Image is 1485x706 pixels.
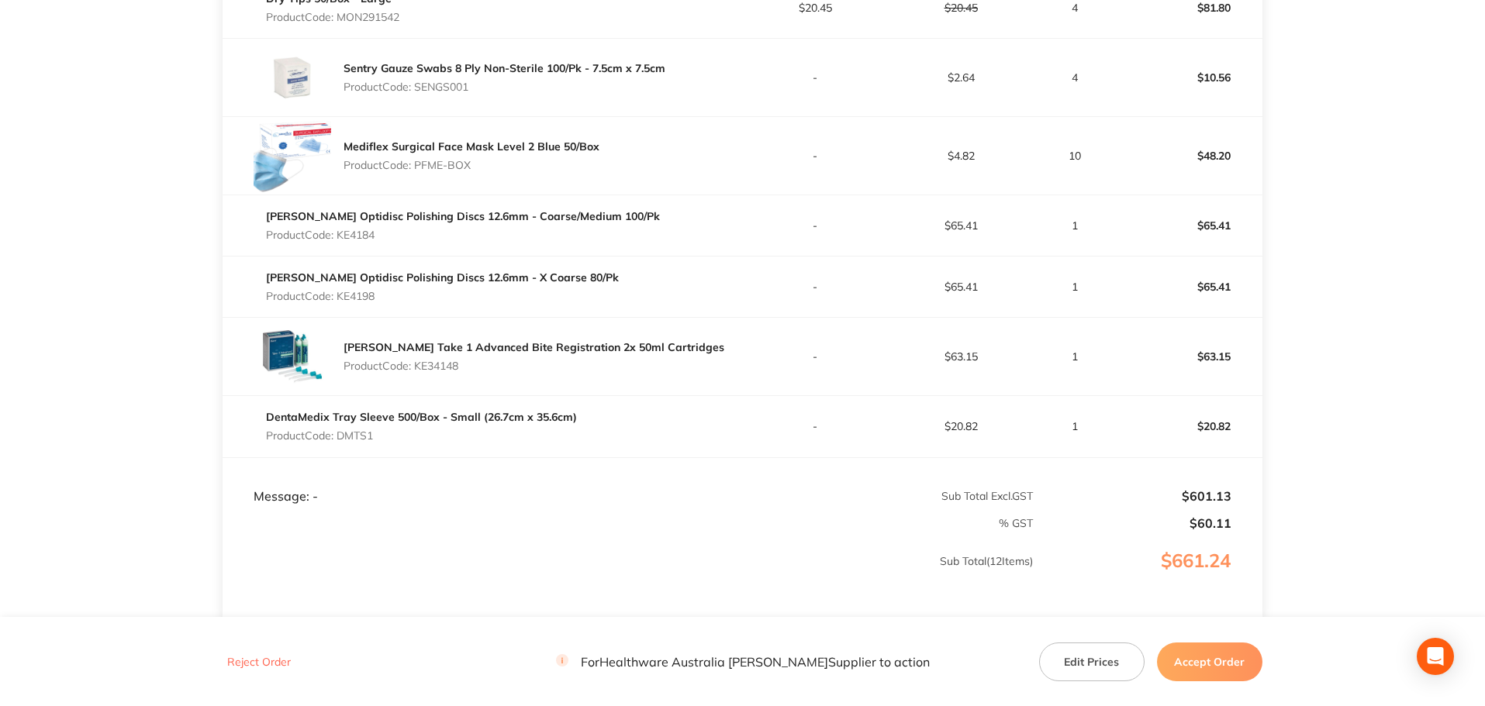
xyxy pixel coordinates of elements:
[889,150,1033,162] p: $4.82
[223,517,1033,529] p: % GST
[344,61,665,75] a: Sentry Gauze Swabs 8 Ply Non-Sterile 100/Pk - 7.5cm x 7.5cm
[223,457,742,504] td: Message: -
[344,81,665,93] p: Product Code: SENGS001
[889,219,1033,232] p: $65.41
[744,2,888,14] p: $20.45
[266,11,399,23] p: Product Code: MON291542
[1034,350,1116,363] p: 1
[1117,338,1262,375] p: $63.15
[1117,59,1262,96] p: $10.56
[1034,516,1231,530] p: $60.11
[344,159,599,171] p: Product Code: PFME-BOX
[1034,2,1116,14] p: 4
[744,150,888,162] p: -
[223,655,295,669] button: Reject Order
[744,281,888,293] p: -
[266,290,619,302] p: Product Code: KE4198
[1117,408,1262,445] p: $20.82
[889,71,1033,84] p: $2.64
[744,219,888,232] p: -
[1117,268,1262,305] p: $65.41
[889,350,1033,363] p: $63.15
[1034,420,1116,432] p: 1
[889,420,1033,432] p: $20.82
[1417,638,1454,675] div: Open Intercom Messenger
[1034,71,1116,84] p: 4
[344,340,724,354] a: [PERSON_NAME] Take 1 Advanced Bite Registration 2x 50ml Cartridges
[1039,642,1145,680] button: Edit Prices
[889,2,1033,14] p: $20.45
[1034,489,1231,503] p: $601.13
[254,39,331,116] img: MWc2bTNmYw
[1034,281,1116,293] p: 1
[266,410,577,424] a: DentaMedix Tray Sleeve 500/Box - Small (26.7cm x 35.6cm)
[1157,642,1262,680] button: Accept Order
[266,209,660,223] a: [PERSON_NAME] Optidisc Polishing Discs 12.6mm - Coarse/Medium 100/Pk
[266,229,660,241] p: Product Code: KE4184
[744,71,888,84] p: -
[266,270,619,284] a: [PERSON_NAME] Optidisc Polishing Discs 12.6mm - X Coarse 80/Pk
[254,117,331,195] img: MTdrZjgweQ
[254,318,331,395] img: ZXNzZGhuNQ
[223,555,1033,598] p: Sub Total ( 12 Items)
[1117,137,1262,174] p: $48.20
[344,139,599,153] a: Mediflex Surgical Face Mask Level 2 Blue 50/Box
[744,350,888,363] p: -
[744,490,1033,502] p: Sub Total Excl. GST
[889,281,1033,293] p: $65.41
[556,654,930,669] p: For Healthware Australia [PERSON_NAME] Supplier to action
[1034,150,1116,162] p: 10
[1034,219,1116,232] p: 1
[744,420,888,432] p: -
[1034,550,1262,603] p: $661.24
[266,429,577,442] p: Product Code: DMTS1
[1117,207,1262,244] p: $65.41
[344,360,724,372] p: Product Code: KE34148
